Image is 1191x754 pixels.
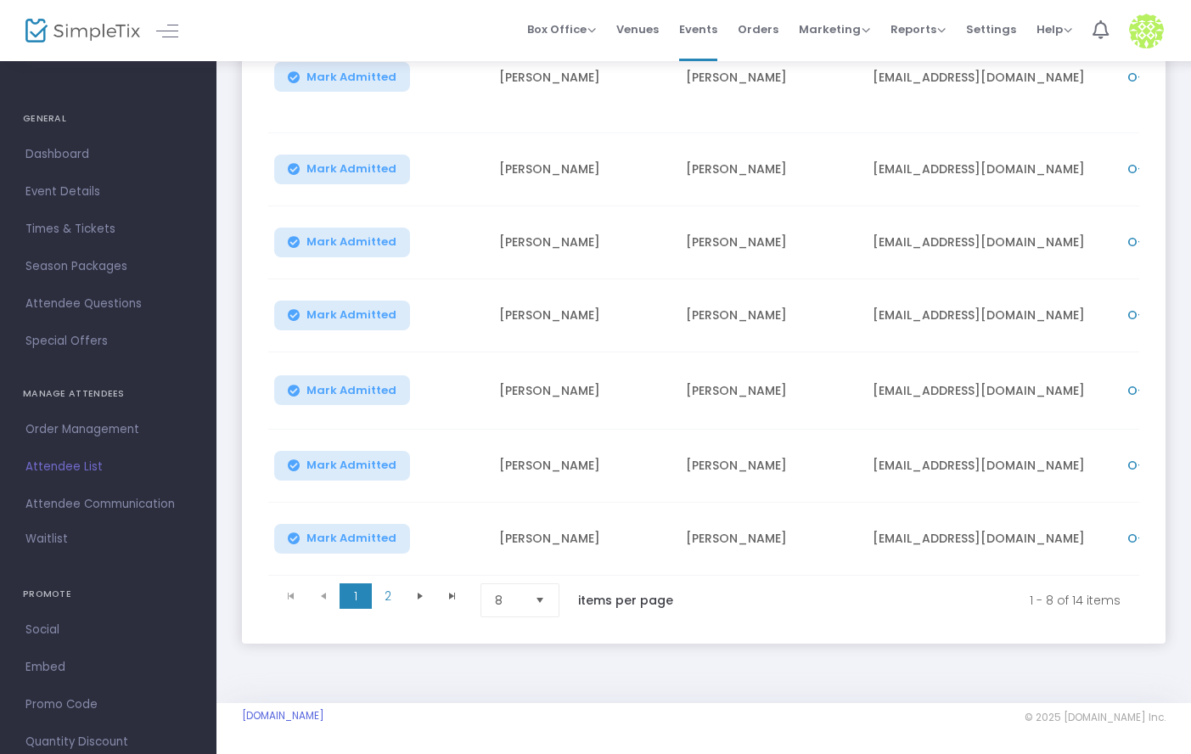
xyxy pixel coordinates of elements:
span: Settings [966,8,1016,51]
button: Mark Admitted [274,155,410,184]
td: [EMAIL_ADDRESS][DOMAIN_NAME] [862,503,1117,576]
button: Select [528,584,552,616]
span: © 2025 [DOMAIN_NAME] Inc. [1025,711,1166,724]
span: Times & Tickets [25,218,191,240]
span: Attendee Communication [25,493,191,515]
a: [DOMAIN_NAME] [242,709,324,723]
td: [PERSON_NAME] [676,206,862,279]
td: [PERSON_NAME] [489,206,676,279]
span: Attendee List [25,456,191,478]
span: Social [25,619,191,641]
td: [PERSON_NAME] [489,352,676,430]
td: [PERSON_NAME] [489,133,676,206]
td: [PERSON_NAME] [489,430,676,503]
span: Event Details [25,181,191,203]
td: [EMAIL_ADDRESS][DOMAIN_NAME] [862,206,1117,279]
span: 8 [495,592,521,609]
span: Attendee Questions [25,293,191,315]
td: [EMAIL_ADDRESS][DOMAIN_NAME] [862,22,1117,133]
td: [PERSON_NAME] [676,503,862,576]
td: [EMAIL_ADDRESS][DOMAIN_NAME] [862,430,1117,503]
span: Mark Admitted [306,384,396,397]
button: Mark Admitted [274,451,410,481]
span: Page 1 [340,583,372,609]
span: Special Offers [25,330,191,352]
span: Page 2 [372,583,404,609]
span: Help [1037,21,1072,37]
td: [PERSON_NAME] [489,22,676,133]
td: [EMAIL_ADDRESS][DOMAIN_NAME] [862,352,1117,430]
span: Mark Admitted [306,532,396,545]
td: [PERSON_NAME] [676,352,862,430]
kendo-pager-info: 1 - 8 of 14 items [709,583,1121,617]
span: Go to the next page [413,589,427,603]
span: Waitlist [25,531,68,548]
span: Events [679,8,717,51]
span: Orders [738,8,778,51]
span: Go to the last page [446,589,459,603]
td: [PERSON_NAME] [676,133,862,206]
h4: MANAGE ATTENDEES [23,377,194,411]
span: Box Office [527,21,596,37]
span: Embed [25,656,191,678]
td: [PERSON_NAME] [676,22,862,133]
span: Quantity Discount [25,731,191,753]
span: Dashboard [25,143,191,166]
h4: PROMOTE [23,577,194,611]
h4: GENERAL [23,102,194,136]
button: Mark Admitted [274,62,410,92]
td: [EMAIL_ADDRESS][DOMAIN_NAME] [862,279,1117,352]
span: Mark Admitted [306,235,396,249]
span: Mark Admitted [306,459,396,472]
td: [EMAIL_ADDRESS][DOMAIN_NAME] [862,133,1117,206]
button: Mark Admitted [274,375,410,405]
span: Season Packages [25,256,191,278]
label: items per page [578,592,673,609]
span: Reports [890,21,946,37]
span: Mark Admitted [306,308,396,322]
td: [PERSON_NAME] [676,430,862,503]
button: Mark Admitted [274,524,410,554]
span: Mark Admitted [306,70,396,84]
span: Marketing [799,21,870,37]
td: [PERSON_NAME] [489,279,676,352]
button: Mark Admitted [274,228,410,257]
td: [PERSON_NAME] [489,503,676,576]
span: Venues [616,8,659,51]
button: Mark Admitted [274,301,410,330]
span: Go to the next page [404,583,436,609]
span: Order Management [25,419,191,441]
span: Mark Admitted [306,162,396,176]
span: Go to the last page [436,583,469,609]
span: Promo Code [25,694,191,716]
td: [PERSON_NAME] [676,279,862,352]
